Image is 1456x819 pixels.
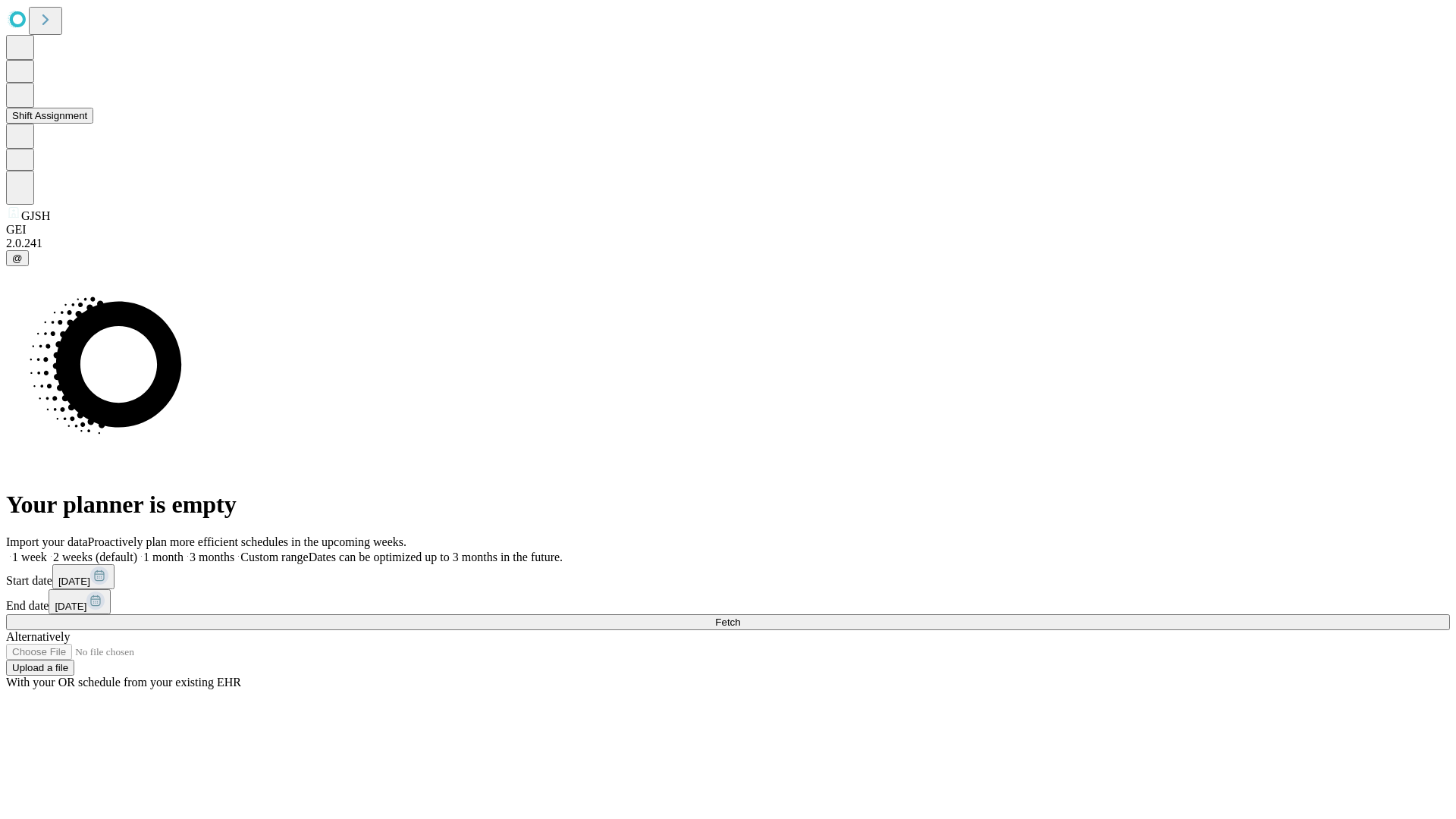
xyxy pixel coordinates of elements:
[12,253,23,264] span: @
[6,676,241,689] span: With your OR schedule from your existing EHR
[309,551,563,563] span: Dates can be optimized up to 3 months in the future.
[6,589,1450,614] div: End date
[52,564,115,589] button: [DATE]
[240,551,308,563] span: Custom range
[6,491,1450,519] h1: Your planner is empty
[12,551,47,563] span: 1 week
[190,551,234,563] span: 3 months
[49,589,111,614] button: [DATE]
[6,237,1450,250] div: 2.0.241
[6,223,1450,237] div: GEI
[53,551,137,563] span: 2 weeks (default)
[143,551,184,563] span: 1 month
[55,601,86,612] span: [DATE]
[6,564,1450,589] div: Start date
[6,108,93,124] button: Shift Assignment
[715,617,740,628] span: Fetch
[6,630,70,643] span: Alternatively
[6,614,1450,630] button: Fetch
[6,250,29,266] button: @
[6,535,88,548] span: Import your data
[58,576,90,587] span: [DATE]
[6,660,74,676] button: Upload a file
[21,209,50,222] span: GJSH
[88,535,406,548] span: Proactively plan more efficient schedules in the upcoming weeks.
